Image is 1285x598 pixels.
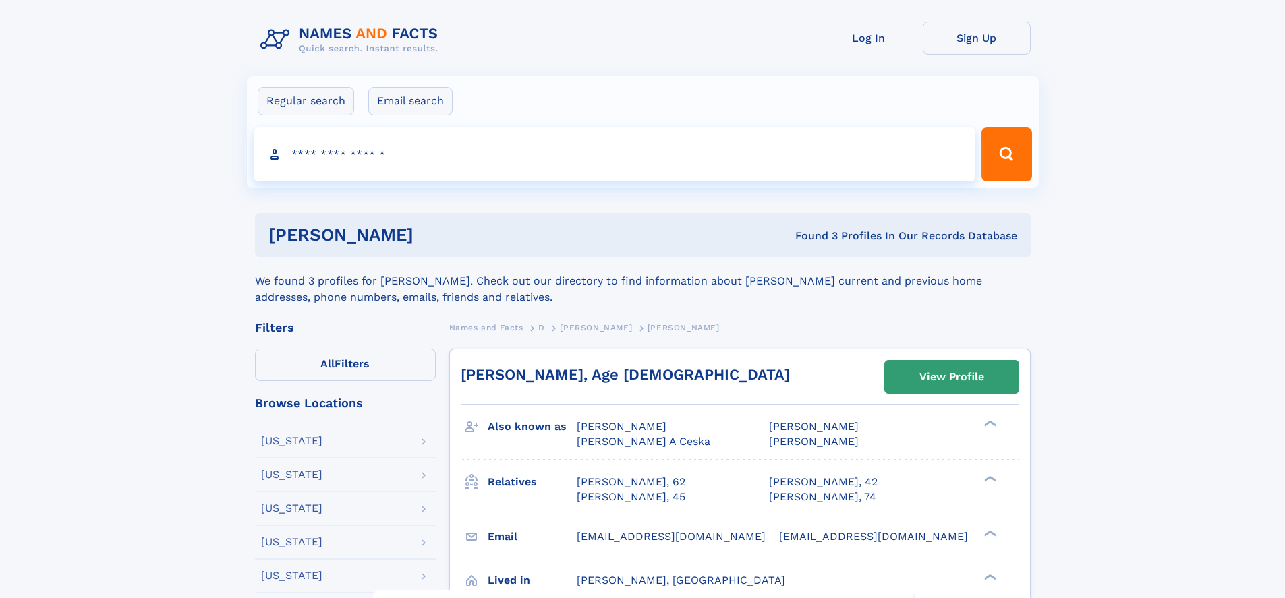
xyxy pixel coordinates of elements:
[560,319,632,336] a: [PERSON_NAME]
[577,475,685,489] a: [PERSON_NAME], 62
[981,474,997,483] div: ❯
[577,489,685,504] a: [PERSON_NAME], 45
[254,127,976,181] input: search input
[885,361,1019,393] a: View Profile
[577,530,766,543] span: [EMAIL_ADDRESS][DOMAIN_NAME]
[538,323,545,332] span: D
[560,323,632,332] span: [PERSON_NAME]
[255,257,1031,305] div: We found 3 profiles for [PERSON_NAME]. Check out our directory to find information about [PERSON_...
[268,227,604,243] h1: [PERSON_NAME]
[255,322,436,334] div: Filters
[461,366,790,383] a: [PERSON_NAME], Age [DEMOGRAPHIC_DATA]
[923,22,1031,55] a: Sign Up
[769,489,876,504] a: [PERSON_NAME], 74
[261,503,322,514] div: [US_STATE]
[488,471,577,494] h3: Relatives
[577,574,785,587] span: [PERSON_NAME], [GEOGRAPHIC_DATA]
[449,319,523,336] a: Names and Facts
[919,361,984,392] div: View Profile
[261,570,322,581] div: [US_STATE]
[981,572,997,581] div: ❯
[488,525,577,548] h3: Email
[779,530,968,543] span: [EMAIL_ADDRESS][DOMAIN_NAME]
[577,420,666,433] span: [PERSON_NAME]
[981,529,997,537] div: ❯
[604,229,1017,243] div: Found 3 Profiles In Our Records Database
[981,419,997,428] div: ❯
[769,435,859,448] span: [PERSON_NAME]
[261,436,322,446] div: [US_STATE]
[769,420,859,433] span: [PERSON_NAME]
[261,537,322,547] div: [US_STATE]
[255,397,436,409] div: Browse Locations
[648,323,720,332] span: [PERSON_NAME]
[769,475,878,489] a: [PERSON_NAME], 42
[368,87,453,115] label: Email search
[488,569,577,592] h3: Lived in
[255,349,436,381] label: Filters
[488,415,577,438] h3: Also known as
[981,127,1031,181] button: Search Button
[538,319,545,336] a: D
[261,469,322,480] div: [US_STATE]
[258,87,354,115] label: Regular search
[320,357,335,370] span: All
[255,22,449,58] img: Logo Names and Facts
[577,435,710,448] span: [PERSON_NAME] A Ceska
[815,22,923,55] a: Log In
